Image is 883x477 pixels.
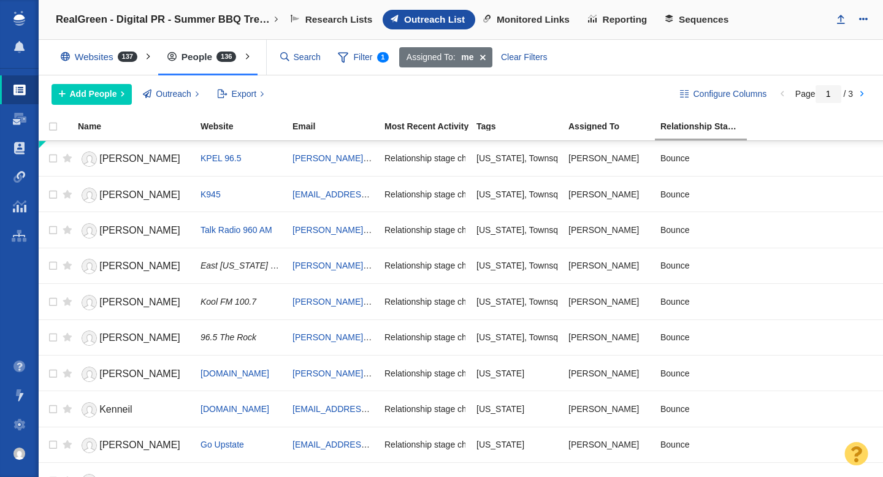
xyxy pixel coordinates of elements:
span: Bounce [660,403,689,414]
span: [PERSON_NAME] [99,153,180,164]
a: [EMAIL_ADDRESS][DOMAIN_NAME] [292,189,438,199]
span: 1 [377,52,389,63]
button: Outreach [136,84,206,105]
a: Kenneil [78,399,189,421]
span: Add People [70,88,117,101]
td: Bounce [655,141,747,177]
span: KPEL 96.5 [201,153,241,163]
a: Go Upstate [201,440,244,449]
span: 137 [118,52,137,62]
span: Outreach List [404,14,465,25]
div: Name [78,122,199,131]
span: Relationship stage changed to: Bounce [384,224,534,235]
span: Outreach [156,88,191,101]
a: [PERSON_NAME] [78,435,189,456]
span: [PERSON_NAME] [99,297,180,307]
a: [DOMAIN_NAME] [201,368,269,378]
span: [PERSON_NAME] [99,440,180,450]
div: [PERSON_NAME] [568,395,649,422]
a: [EMAIL_ADDRESS][DOMAIN_NAME] [292,440,438,449]
td: Bounce [655,284,747,319]
span: 96.5 The Rock [201,332,256,342]
a: [PERSON_NAME] [78,292,189,313]
span: Relationship stage changed to: Bounce [384,332,534,343]
td: Bounce [655,212,747,248]
a: [DOMAIN_NAME] [201,404,269,414]
span: [PERSON_NAME] [99,332,180,343]
a: Research Lists [283,10,383,29]
a: Reporting [580,10,657,29]
span: Texas, Townsquare Media [476,332,601,343]
a: [EMAIL_ADDRESS][DOMAIN_NAME] [292,404,438,414]
a: [PERSON_NAME][EMAIL_ADDRESS][PERSON_NAME][DOMAIN_NAME] [292,332,579,342]
div: Email [292,122,383,131]
div: [PERSON_NAME] [568,432,649,458]
span: [PERSON_NAME] [99,225,180,235]
button: Export [210,84,271,105]
a: Monitored Links [475,10,580,29]
span: Monitored Links [497,14,570,25]
td: Bounce [655,355,747,391]
span: Page / 3 [795,89,853,99]
a: [PERSON_NAME][EMAIL_ADDRESS][PERSON_NAME][DOMAIN_NAME] [292,153,579,163]
span: Bounce [660,296,689,307]
span: Research Lists [305,14,373,25]
td: Bounce [655,248,747,283]
a: [PERSON_NAME] [78,148,189,170]
div: Relationship Stage [660,122,751,131]
a: Outreach List [383,10,475,29]
div: [PERSON_NAME] [568,216,649,243]
div: [PERSON_NAME] [568,324,649,351]
span: Bounce [660,153,689,164]
span: Bounce [660,368,689,379]
span: Relationship stage changed to: Bounce [384,439,534,450]
button: Configure Columns [673,84,774,105]
a: [PERSON_NAME] [78,220,189,242]
span: Assigned To: [407,51,456,64]
span: [PERSON_NAME] [99,189,180,200]
span: [PERSON_NAME] [99,368,180,379]
strong: me [461,51,473,64]
td: Bounce [655,176,747,212]
a: Relationship Stage [660,122,751,132]
a: [PERSON_NAME] [78,256,189,277]
span: South Carolina [476,368,524,379]
span: Bounce [660,189,689,200]
span: East [US_STATE] Sports Network [201,261,329,270]
div: Assigned To [568,122,659,131]
div: [PERSON_NAME] [568,288,649,315]
a: K945 [201,189,221,199]
span: Relationship stage changed to: Bounce [384,189,534,200]
div: [PERSON_NAME] [568,253,649,279]
div: [PERSON_NAME] [568,181,649,207]
a: [PERSON_NAME][EMAIL_ADDRESS][PERSON_NAME][DOMAIN_NAME] [292,368,579,378]
a: Website [201,122,291,132]
a: Tags [476,122,567,132]
td: Bounce [655,427,747,462]
div: Websites [52,43,152,71]
a: Talk Radio 960 AM [201,225,272,235]
span: Texas, Townsquare Media [476,260,601,271]
span: Texas, Townsquare Media [476,296,601,307]
span: [PERSON_NAME] [99,261,180,271]
img: 8a21b1a12a7554901d364e890baed237 [13,448,26,460]
a: [PERSON_NAME][EMAIL_ADDRESS][PERSON_NAME][DOMAIN_NAME] [292,297,579,307]
span: Relationship stage changed to: Bounce [384,403,534,414]
a: [PERSON_NAME] [78,327,189,349]
div: Clear Filters [494,47,554,68]
a: Email [292,122,383,132]
span: Louisiana, Townsquare Media [476,153,601,164]
span: Bounce [660,332,689,343]
span: Relationship stage changed to: Bounce [384,153,534,164]
a: [PERSON_NAME] [78,364,189,385]
span: South Carolina [476,439,524,450]
span: Kenneil [99,404,132,414]
span: South Carolina [476,403,524,414]
div: Website [201,122,291,131]
span: Bounce [660,260,689,271]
